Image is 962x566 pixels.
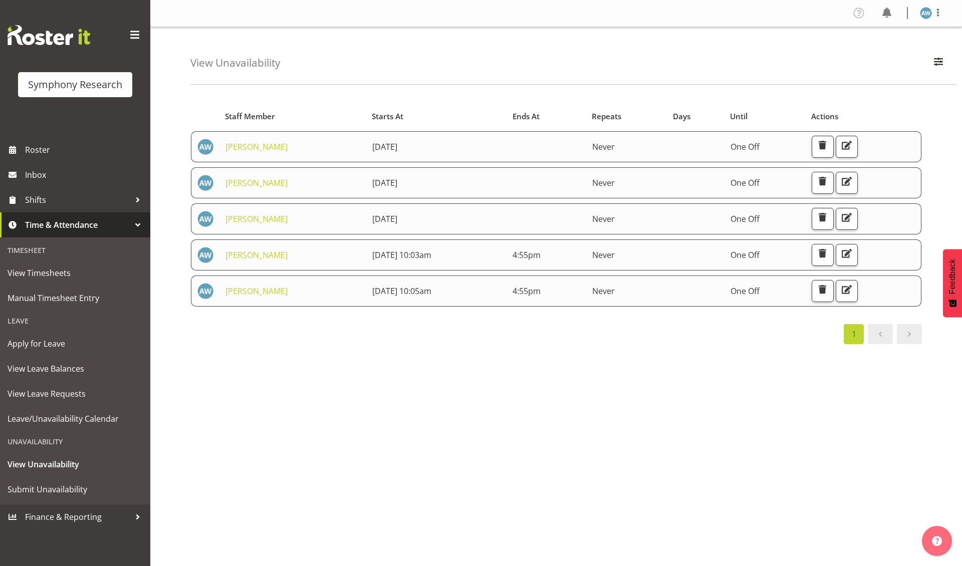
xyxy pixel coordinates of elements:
[8,411,143,426] span: Leave/Unavailability Calendar
[592,286,615,297] span: Never
[8,386,143,401] span: View Leave Requests
[197,283,213,299] img: angela-ward1839.jpg
[513,111,540,122] span: Ends At
[197,139,213,155] img: angela-ward1839.jpg
[836,172,858,194] button: Edit Unavailability
[3,331,148,356] a: Apply for Leave
[592,177,615,188] span: Never
[3,381,148,406] a: View Leave Requests
[28,77,122,92] div: Symphony Research
[225,141,288,152] a: [PERSON_NAME]
[8,482,143,497] span: Submit Unavailability
[836,208,858,230] button: Edit Unavailability
[8,25,90,45] img: Rosterit website logo
[25,192,130,207] span: Shifts
[731,141,760,152] span: One Off
[8,361,143,376] span: View Leave Balances
[731,249,760,260] span: One Off
[731,286,760,297] span: One Off
[3,240,148,260] div: Timesheet
[190,57,280,69] h4: View Unavailability
[372,213,397,224] span: [DATE]
[372,286,431,297] span: [DATE] 10:05am
[3,260,148,286] a: View Timesheets
[812,172,834,194] button: Delete Unavailability
[197,175,213,191] img: angela-ward1839.jpg
[8,457,143,472] span: View Unavailability
[948,259,957,294] span: Feedback
[3,406,148,431] a: Leave/Unavailability Calendar
[25,167,145,182] span: Inbox
[731,177,760,188] span: One Off
[225,177,288,188] a: [PERSON_NAME]
[3,452,148,477] a: View Unavailability
[372,177,397,188] span: [DATE]
[372,111,403,122] span: Starts At
[225,111,275,122] span: Staff Member
[928,52,949,74] button: Filter Employees
[197,211,213,227] img: angela-ward1839.jpg
[592,141,615,152] span: Never
[592,249,615,260] span: Never
[25,142,145,157] span: Roster
[372,141,397,152] span: [DATE]
[730,111,748,122] span: Until
[812,280,834,302] button: Delete Unavailability
[812,208,834,230] button: Delete Unavailability
[592,213,615,224] span: Never
[932,536,942,546] img: help-xxl-2.png
[592,111,621,122] span: Repeats
[3,311,148,331] div: Leave
[225,249,288,260] a: [PERSON_NAME]
[920,7,932,19] img: angela-ward1839.jpg
[3,431,148,452] div: Unavailability
[3,356,148,381] a: View Leave Balances
[943,249,962,317] button: Feedback - Show survey
[225,213,288,224] a: [PERSON_NAME]
[836,280,858,302] button: Edit Unavailability
[812,244,834,266] button: Delete Unavailability
[513,286,541,297] span: 4:55pm
[25,509,130,524] span: Finance & Reporting
[731,213,760,224] span: One Off
[225,286,288,297] a: [PERSON_NAME]
[8,265,143,280] span: View Timesheets
[3,477,148,502] a: Submit Unavailability
[513,249,541,260] span: 4:55pm
[3,286,148,311] a: Manual Timesheet Entry
[8,336,143,351] span: Apply for Leave
[836,136,858,158] button: Edit Unavailability
[25,217,130,232] span: Time & Attendance
[811,111,838,122] span: Actions
[8,291,143,306] span: Manual Timesheet Entry
[812,136,834,158] button: Delete Unavailability
[836,244,858,266] button: Edit Unavailability
[673,111,690,122] span: Days
[372,249,431,260] span: [DATE] 10:03am
[197,247,213,263] img: angela-ward1839.jpg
